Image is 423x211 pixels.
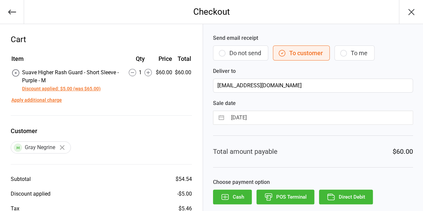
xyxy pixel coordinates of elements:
button: POS Terminal [256,190,314,204]
th: Total [175,54,191,68]
div: Price [156,54,172,63]
div: - $5.00 [177,190,192,198]
div: Gray Negrine [11,141,71,153]
div: Subtotal [11,175,31,183]
div: $60.00 [393,146,413,156]
button: To customer [273,45,330,61]
label: Customer [11,126,192,135]
div: Total amount payable [213,146,278,156]
div: 1 [125,69,155,77]
label: Choose payment option [213,178,413,186]
button: Discount applied: $5.00 (was $65.00) [22,85,101,92]
button: Apply additional charge [11,97,62,104]
span: Suave Higher Rash Guard - Short Sleeve - Purple - M [22,69,119,84]
label: Send email receipt [213,34,413,42]
div: Discount applied [11,190,50,198]
button: To me [334,45,375,61]
th: Item [11,54,124,68]
div: Cart [11,33,192,45]
label: Deliver to [213,67,413,75]
button: Cash [213,190,252,204]
label: Sale date [213,99,413,107]
div: $54.54 [176,175,192,183]
button: Direct Debit [319,190,373,204]
div: $60.00 [156,69,172,77]
button: Do not send [213,45,268,61]
input: Customer Email [213,79,413,93]
th: Qty [125,54,155,68]
td: $60.00 [175,69,191,93]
